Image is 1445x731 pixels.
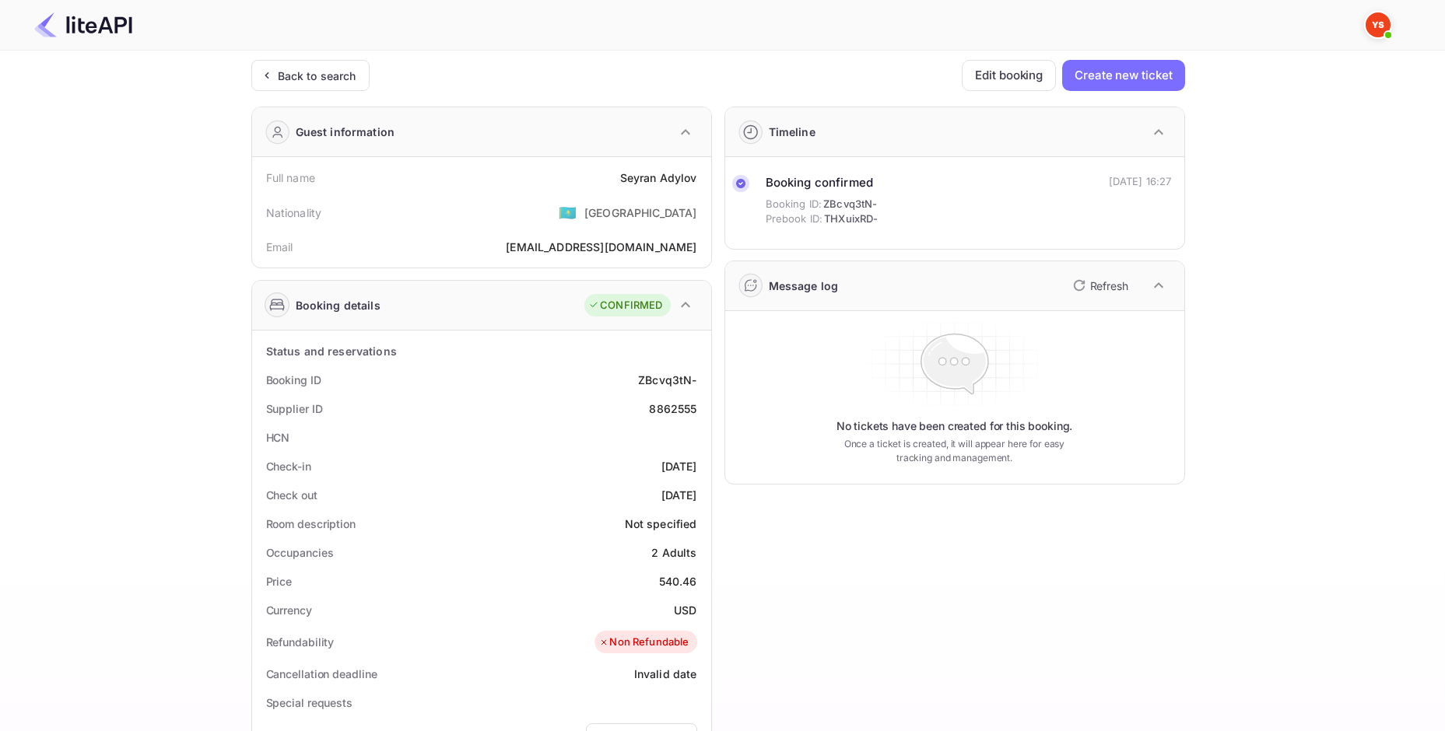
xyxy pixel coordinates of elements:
[769,124,815,140] div: Timeline
[620,170,697,186] div: Seyran Adylov
[266,170,315,186] div: Full name
[625,516,697,532] div: Not specified
[266,429,290,446] div: HCN
[659,573,697,589] div: 540.46
[266,400,323,417] div: Supplier ID
[296,297,381,313] div: Booking details
[823,197,877,212] span: ZBcvq3tN-
[661,458,697,474] div: [DATE]
[638,372,696,388] div: ZBcvq3tN-
[588,298,662,313] div: CONFIRMED
[1062,60,1184,91] button: Create new ticket
[766,212,823,227] span: Prebook ID:
[266,487,317,503] div: Check out
[266,573,293,589] div: Price
[266,239,293,255] div: Email
[266,516,356,532] div: Room description
[506,239,696,255] div: [EMAIL_ADDRESS][DOMAIN_NAME]
[769,278,839,294] div: Message log
[836,418,1073,434] p: No tickets have been created for this booking.
[824,212,878,227] span: THXuixRD-
[832,437,1078,465] p: Once a ticket is created, it will appear here for easy tracking and management.
[766,197,822,212] span: Booking ID:
[266,372,321,388] div: Booking ID
[1366,12,1391,37] img: Yandex Support
[674,602,696,618] div: USD
[1064,273,1135,298] button: Refresh
[266,666,377,682] div: Cancellation deadline
[1109,174,1172,190] div: [DATE] 16:27
[962,60,1056,91] button: Edit booking
[278,68,356,84] div: Back to search
[266,694,352,711] div: Special requests
[296,124,395,140] div: Guest information
[266,634,335,650] div: Refundability
[661,487,697,503] div: [DATE]
[266,458,311,474] div: Check-in
[634,666,697,682] div: Invalid date
[266,205,322,221] div: Nationality
[584,205,697,221] div: [GEOGRAPHIC_DATA]
[559,198,577,226] span: United States
[266,602,312,618] div: Currency
[34,12,132,37] img: LiteAPI Logo
[1090,278,1128,294] p: Refresh
[266,343,397,359] div: Status and reservations
[651,544,696,561] div: 2 Adults
[766,174,879,192] div: Booking confirmed
[598,635,689,650] div: Non Refundable
[649,400,696,417] div: 8862555
[266,544,334,561] div: Occupancies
